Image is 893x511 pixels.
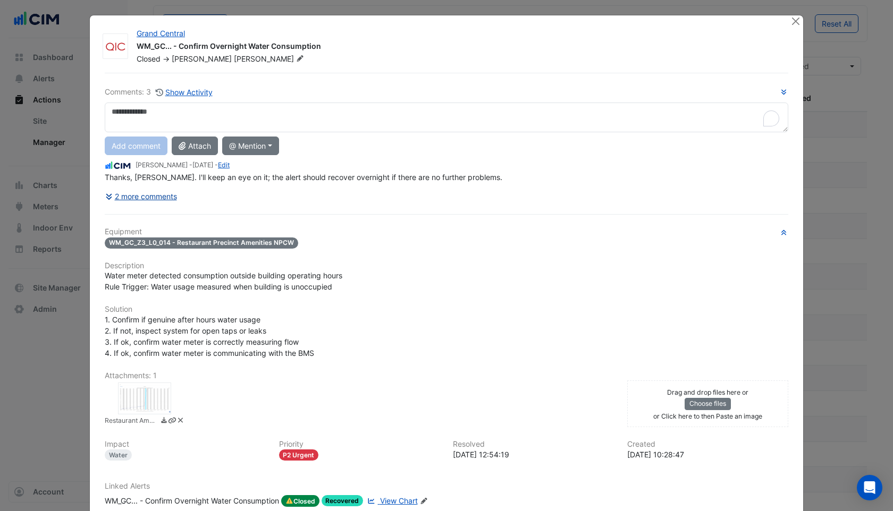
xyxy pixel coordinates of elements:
[160,416,168,427] a: Download
[653,412,762,420] small: or Click here to then Paste an image
[105,271,342,291] span: Water meter detected consumption outside building operating hours Rule Trigger: Water usage measu...
[168,416,176,427] a: Copy link to clipboard
[176,416,184,427] a: Delete
[857,475,882,500] div: Open Intercom Messenger
[172,137,218,155] button: Attach
[105,449,132,461] div: Water
[365,495,417,507] a: View Chart
[234,54,306,64] span: [PERSON_NAME]
[105,173,502,182] span: Thanks, [PERSON_NAME]. I'll keep an eye on it; the alert should recover overnight if there are no...
[105,482,788,491] h6: Linked Alerts
[105,495,279,507] div: WM_GC... - Confirm Overnight Water Consumption
[105,160,131,172] img: CIM
[155,86,213,98] button: Show Activity
[105,416,158,427] small: Restaurant Amenities
[667,388,748,396] small: Drag and drop files here or
[105,371,788,380] h6: Attachments: 1
[137,41,778,54] div: WM_GC... - Confirm Overnight Water Consumption
[105,86,213,98] div: Comments: 3
[163,54,170,63] span: ->
[322,495,364,506] span: Recovered
[105,440,266,449] h6: Impact
[105,315,314,357] span: 1. Confirm if genuine after hours water usage 2. If not, inspect system for open taps or leaks 3....
[790,15,801,27] button: Close
[105,227,788,236] h6: Equipment
[105,261,788,270] h6: Description
[118,382,171,414] div: Restaurant Amenities
[627,449,789,460] div: [DATE] 10:28:47
[218,161,230,169] a: Edit
[136,160,230,170] small: [PERSON_NAME] - -
[105,103,788,132] textarea: To enrich screen reader interactions, please activate Accessibility in Grammarly extension settings
[103,41,128,52] img: QIC
[281,495,319,507] span: Closed
[137,54,161,63] span: Closed
[279,440,441,449] h6: Priority
[192,161,213,169] span: 2025-06-19 12:58:26
[685,398,731,410] button: Choose files
[105,237,298,249] span: WM_GC_Z3_L0_014 - Restaurant Precinct Amenities NPCW
[420,497,428,505] fa-icon: Edit Linked Alerts
[627,440,789,449] h6: Created
[279,449,319,461] div: P2 Urgent
[453,449,614,460] div: [DATE] 12:54:19
[105,187,178,206] button: 2 more comments
[137,29,185,38] a: Grand Central
[453,440,614,449] h6: Resolved
[222,137,279,155] button: @ Mention
[172,54,232,63] span: [PERSON_NAME]
[380,496,418,505] span: View Chart
[105,305,788,314] h6: Solution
